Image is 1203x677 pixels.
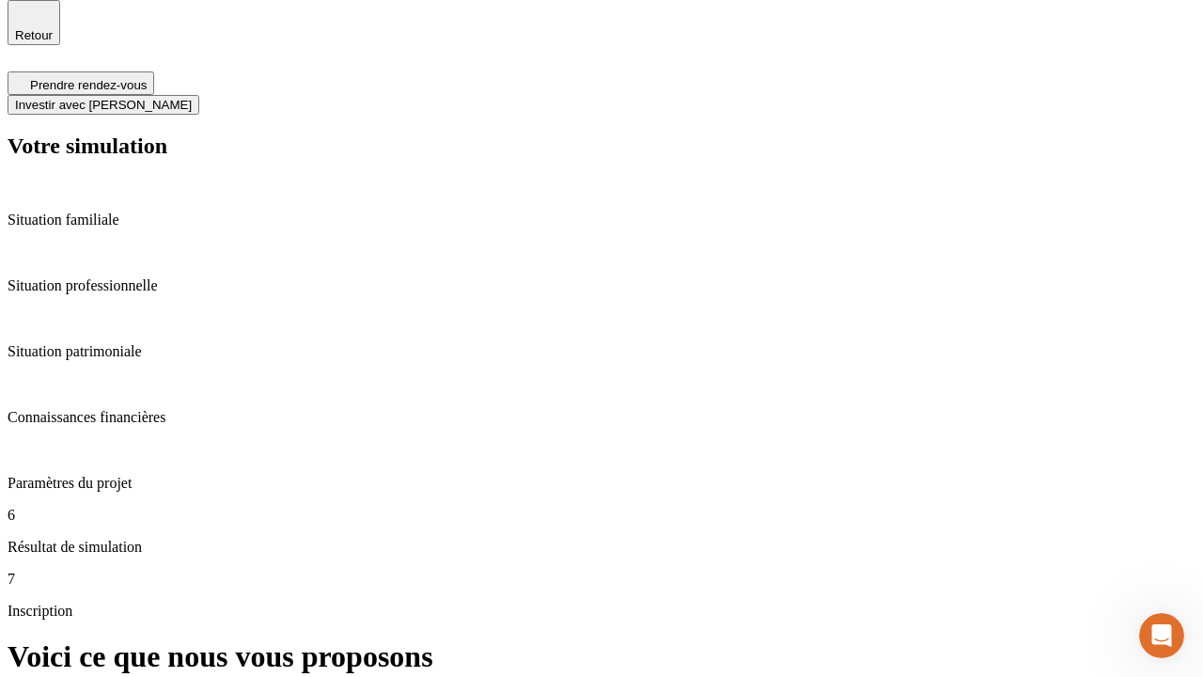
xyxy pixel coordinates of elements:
p: Situation patrimoniale [8,343,1195,360]
p: Paramètres du projet [8,475,1195,492]
h2: Votre simulation [8,134,1195,159]
p: Inscription [8,603,1195,620]
h1: Voici ce que nous vous proposons [8,639,1195,674]
p: 6 [8,507,1195,524]
iframe: Intercom live chat [1139,613,1184,658]
p: Situation professionnelle [8,277,1195,294]
span: Investir avec [PERSON_NAME] [15,98,192,112]
p: Connaissances financières [8,409,1195,426]
button: Prendre rendez-vous [8,71,154,95]
span: Retour [15,28,53,42]
span: Prendre rendez-vous [30,78,147,92]
p: 7 [8,571,1195,588]
p: Résultat de simulation [8,539,1195,556]
button: Investir avec [PERSON_NAME] [8,95,199,115]
p: Situation familiale [8,212,1195,228]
